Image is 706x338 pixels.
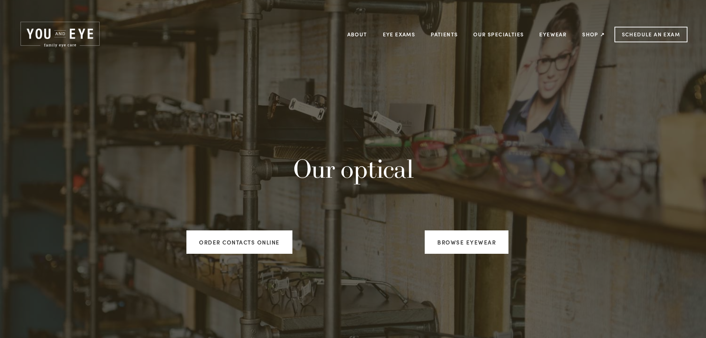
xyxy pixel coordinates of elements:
a: Order Contacts Online [186,230,292,254]
a: Browse Eyewear [425,230,508,254]
img: Rochester, MN | You and Eye | Family Eye Care [19,20,102,49]
a: Shop ↗ [582,29,605,40]
a: Schedule an Exam [614,27,687,42]
a: Our Specialties [473,31,524,38]
a: Eyewear [539,29,567,40]
a: About [347,29,367,40]
a: Patients [431,29,458,40]
a: Eye Exams [383,29,415,40]
h1: Our optical [149,154,557,184]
